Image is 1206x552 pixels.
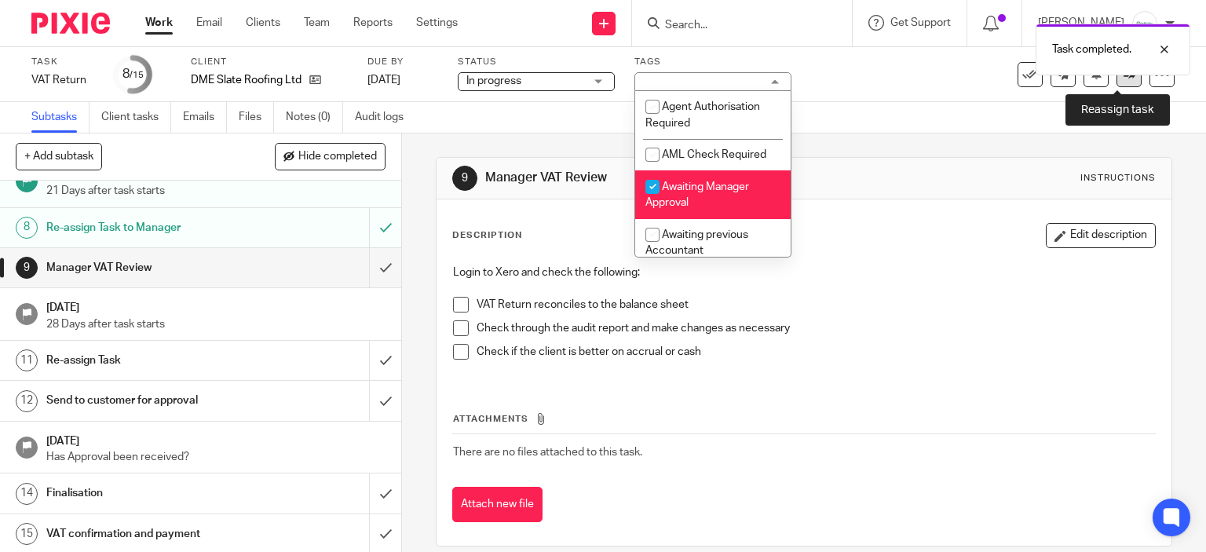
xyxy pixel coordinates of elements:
[453,447,642,458] span: There are no files attached to this task.
[101,102,171,133] a: Client tasks
[46,389,251,412] h1: Send to customer for approval
[145,15,173,31] a: Work
[477,344,1156,360] p: Check if the client is better on accrual or cash
[46,481,251,505] h1: Finalisation
[662,149,766,160] span: AML Check Required
[46,296,386,316] h1: [DATE]
[16,257,38,279] div: 9
[286,102,343,133] a: Notes (0)
[367,56,438,68] label: Due by
[31,13,110,34] img: Pixie
[645,181,749,209] span: Awaiting Manager Approval
[46,183,386,199] p: 21 Days after task starts
[46,316,386,332] p: 28 Days after task starts
[453,415,528,423] span: Attachments
[122,65,144,83] div: 8
[275,143,386,170] button: Hide completed
[485,170,837,186] h1: Manager VAT Review
[453,265,1156,280] p: Login to Xero and check the following:
[46,349,251,372] h1: Re-assign Task
[1046,223,1156,248] button: Edit description
[31,72,94,88] div: VAT Return
[1052,42,1131,57] p: Task completed.
[130,71,144,79] small: /15
[416,15,458,31] a: Settings
[31,56,94,68] label: Task
[477,320,1156,336] p: Check through the audit report and make changes as necessary
[452,487,543,522] button: Attach new file
[16,349,38,371] div: 11
[16,483,38,505] div: 14
[458,56,615,68] label: Status
[46,430,386,449] h1: [DATE]
[46,216,251,239] h1: Re-assign Task to Manager
[367,75,400,86] span: [DATE]
[16,217,38,239] div: 8
[452,166,477,191] div: 9
[645,101,760,129] span: Agent Authorisation Required
[16,143,102,170] button: + Add subtask
[246,15,280,31] a: Clients
[355,102,415,133] a: Audit logs
[645,229,748,257] span: Awaiting previous Accountant
[196,15,222,31] a: Email
[16,523,38,545] div: 15
[304,15,330,31] a: Team
[452,229,522,242] p: Description
[466,75,521,86] span: In progress
[31,102,90,133] a: Subtasks
[46,449,386,465] p: Has Approval been received?
[298,151,377,163] span: Hide completed
[46,522,251,546] h1: VAT confirmation and payment
[183,102,227,133] a: Emails
[239,102,274,133] a: Files
[353,15,393,31] a: Reports
[477,297,1156,313] p: VAT Return reconciles to the balance sheet
[46,256,251,280] h1: Manager VAT Review
[1132,11,1157,36] img: Infinity%20Logo%20with%20Whitespace%20.png
[191,56,348,68] label: Client
[16,390,38,412] div: 12
[191,72,301,88] p: DME Slate Roofing Ltd
[1080,172,1156,185] div: Instructions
